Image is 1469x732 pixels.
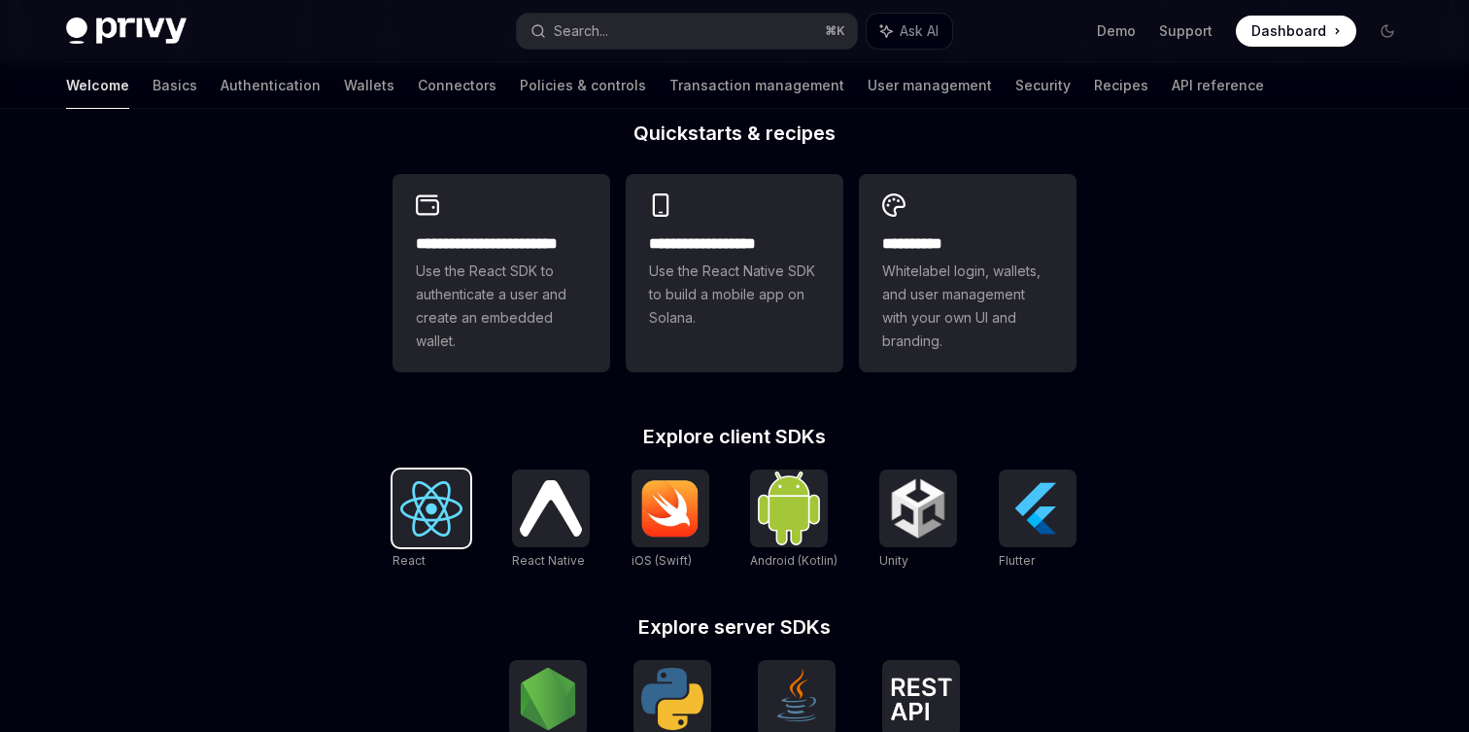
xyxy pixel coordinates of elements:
[512,470,590,571] a: React NativeReact Native
[393,617,1076,637] h2: Explore server SDKs
[649,260,820,330] span: Use the React Native SDK to build a mobile app on Solana.
[393,427,1076,446] h2: Explore client SDKs
[825,23,845,39] span: ⌘ K
[1094,62,1148,109] a: Recipes
[344,62,394,109] a: Wallets
[758,471,820,544] img: Android (Kotlin)
[632,470,709,571] a: iOS (Swift)iOS (Swift)
[66,62,129,109] a: Welcome
[641,668,703,730] img: Python
[1236,16,1356,47] a: Dashboard
[887,477,949,540] img: Unity
[221,62,321,109] a: Authentication
[517,14,857,49] button: Search...⌘K
[890,678,952,720] img: REST API
[868,62,992,109] a: User management
[867,14,952,49] button: Ask AI
[750,553,837,568] span: Android (Kotlin)
[393,470,470,571] a: ReactReact
[1015,62,1071,109] a: Security
[999,470,1076,571] a: FlutterFlutter
[900,21,939,41] span: Ask AI
[999,553,1035,568] span: Flutter
[1172,62,1264,109] a: API reference
[882,260,1053,353] span: Whitelabel login, wallets, and user management with your own UI and branding.
[1159,21,1213,41] a: Support
[879,470,957,571] a: UnityUnity
[1251,21,1326,41] span: Dashboard
[512,553,585,568] span: React Native
[400,481,462,537] img: React
[554,19,608,43] div: Search...
[393,123,1076,143] h2: Quickstarts & recipes
[520,480,582,536] img: React Native
[750,470,837,571] a: Android (Kotlin)Android (Kotlin)
[520,62,646,109] a: Policies & controls
[517,668,579,730] img: NodeJS
[416,260,587,353] span: Use the React SDK to authenticate a user and create an embedded wallet.
[1097,21,1136,41] a: Demo
[632,553,692,568] span: iOS (Swift)
[626,174,843,372] a: **** **** **** ***Use the React Native SDK to build a mobile app on Solana.
[669,62,844,109] a: Transaction management
[639,479,701,538] img: iOS (Swift)
[1372,16,1403,47] button: Toggle dark mode
[859,174,1076,372] a: **** *****Whitelabel login, wallets, and user management with your own UI and branding.
[418,62,496,109] a: Connectors
[879,553,908,568] span: Unity
[66,17,187,45] img: dark logo
[766,668,828,730] img: Java
[393,553,426,568] span: React
[1007,477,1069,540] img: Flutter
[153,62,197,109] a: Basics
